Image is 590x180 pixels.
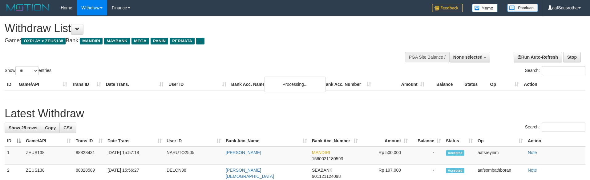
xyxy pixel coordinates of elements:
a: Note [528,150,537,155]
span: Copy 1560021180593 to clipboard [312,156,343,161]
th: ID: activate to sort column descending [5,135,23,147]
h1: Withdraw List [5,22,387,35]
button: None selected [449,52,490,62]
td: - [410,147,443,165]
a: [PERSON_NAME] [226,150,261,155]
th: Bank Acc. Name [229,79,320,90]
th: Balance: activate to sort column ascending [410,135,443,147]
th: Balance [427,79,462,90]
a: Note [528,168,537,173]
input: Search: [542,123,585,132]
img: panduan.png [507,4,538,12]
span: OXPLAY > ZEUS138 [21,38,66,44]
a: Copy [41,123,60,133]
img: Button%20Memo.svg [472,4,498,12]
span: Accepted [446,150,464,156]
th: User ID [166,79,229,90]
th: Date Trans. [103,79,166,90]
th: Amount: activate to sort column ascending [360,135,410,147]
th: Bank Acc. Number: activate to sort column ascending [309,135,360,147]
span: ... [196,38,204,44]
th: Action [525,135,585,147]
td: ZEUS138 [23,147,73,165]
th: Trans ID [70,79,103,90]
a: Show 25 rows [5,123,41,133]
td: 1 [5,147,23,165]
h4: Game: Bank: [5,38,387,44]
td: aafsreynim [475,147,525,165]
th: Amount [374,79,427,90]
select: Showentries [15,66,38,75]
th: Date Trans.: activate to sort column ascending [105,135,164,147]
div: PGA Site Balance / [405,52,449,62]
input: Search: [542,66,585,75]
span: MANDIRI [80,38,103,44]
label: Show entries [5,66,51,75]
th: User ID: activate to sort column ascending [164,135,223,147]
span: PANIN [151,38,168,44]
td: Rp 500,000 [360,147,410,165]
th: Status: activate to sort column ascending [443,135,475,147]
th: Bank Acc. Name: activate to sort column ascending [223,135,309,147]
a: Stop [563,52,581,62]
div: Processing... [264,77,326,92]
td: 88828431 [73,147,105,165]
th: Bank Acc. Number [320,79,374,90]
img: MOTION_logo.png [5,3,51,12]
span: CSV [63,125,72,130]
th: Game/API [16,79,70,90]
th: Op: activate to sort column ascending [475,135,525,147]
a: [PERSON_NAME][DEMOGRAPHIC_DATA] [226,168,274,179]
th: Action [521,79,585,90]
span: Show 25 rows [9,125,37,130]
img: Feedback.jpg [432,4,463,12]
span: Copy [45,125,56,130]
th: Game/API: activate to sort column ascending [23,135,73,147]
th: ID [5,79,16,90]
th: Trans ID: activate to sort column ascending [73,135,105,147]
span: SEABANK [312,168,332,173]
td: NARUTO2505 [164,147,223,165]
th: Op [488,79,522,90]
span: PERMATA [170,38,195,44]
td: [DATE] 15:57:18 [105,147,164,165]
span: Copy 901121124098 to clipboard [312,174,341,179]
span: MANDIRI [312,150,330,155]
span: MEGA [131,38,149,44]
span: Accepted [446,168,464,173]
h1: Latest Withdraw [5,107,585,120]
span: MAYBANK [104,38,130,44]
span: None selected [453,55,483,60]
a: Run Auto-Refresh [514,52,562,62]
a: CSV [59,123,76,133]
label: Search: [525,66,585,75]
th: Status [462,79,488,90]
label: Search: [525,123,585,132]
